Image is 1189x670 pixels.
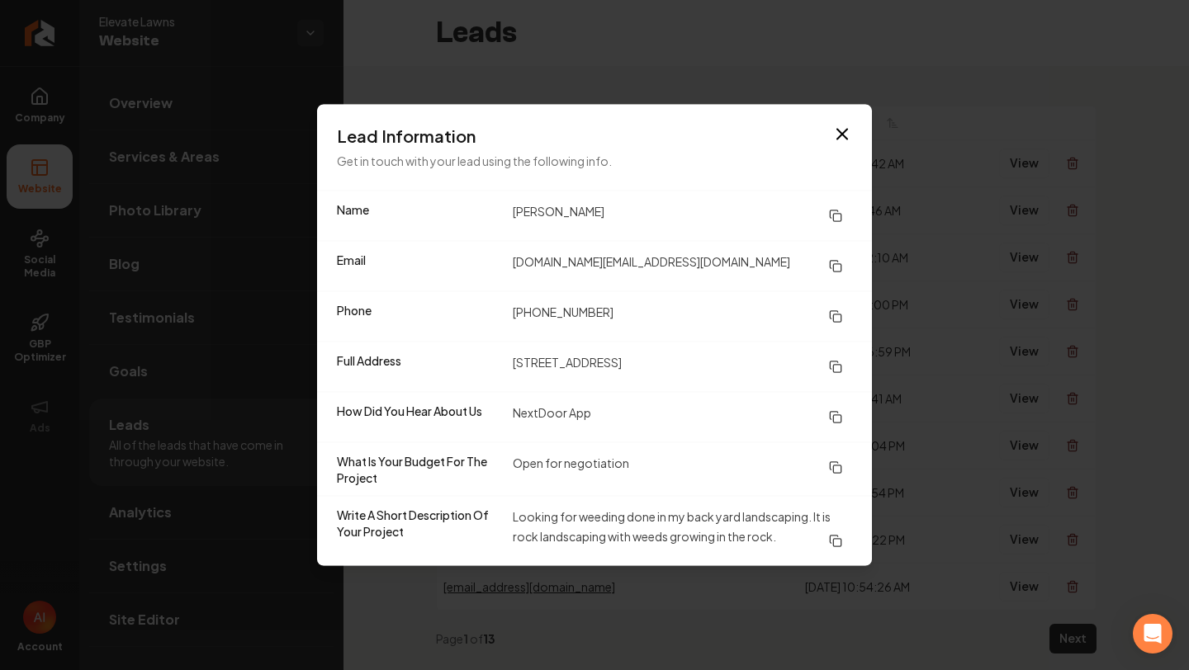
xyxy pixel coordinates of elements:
dd: [PERSON_NAME] [513,201,852,231]
dt: What Is Your Budget For The Project [337,453,500,486]
p: Get in touch with your lead using the following info. [337,151,852,171]
dd: Open for negotiation [513,453,852,486]
dt: Phone [337,302,500,332]
dd: [PHONE_NUMBER] [513,302,852,332]
dt: Email [337,252,500,281]
dd: [DOMAIN_NAME][EMAIL_ADDRESS][DOMAIN_NAME] [513,252,852,281]
dd: NextDoor App [513,403,852,432]
h3: Lead Information [337,125,852,148]
dt: Write A Short Description Of Your Project [337,507,500,556]
dt: Full Address [337,352,500,382]
dd: Looking for weeding done in my back yard landscaping. It is rock landscaping with weeds growing i... [513,507,852,556]
dt: Name [337,201,500,231]
dd: [STREET_ADDRESS] [513,352,852,382]
dt: How Did You Hear About Us [337,403,500,432]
